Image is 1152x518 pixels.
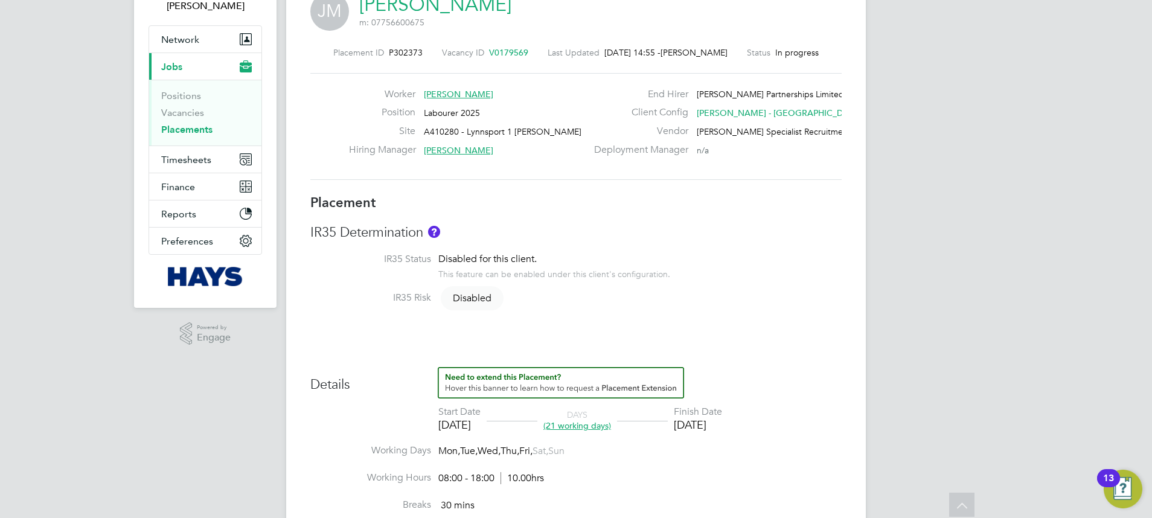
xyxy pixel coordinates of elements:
label: Status [747,47,770,58]
label: Placement ID [333,47,384,58]
div: Finish Date [674,406,722,418]
label: Last Updated [548,47,600,58]
button: Reports [149,200,261,227]
label: Position [349,106,415,119]
label: Hiring Manager [349,144,415,156]
label: IR35 Status [310,253,431,266]
label: Vacancy ID [442,47,484,58]
span: Engage [197,333,231,343]
label: Working Days [310,444,431,457]
span: [PERSON_NAME] [424,145,493,156]
span: P302373 [389,47,423,58]
span: [PERSON_NAME] [661,47,728,58]
a: Go to home page [149,267,262,286]
span: Labourer 2025 [424,107,480,118]
span: Powered by [197,322,231,333]
label: Vendor [587,125,688,138]
span: Reports [161,208,196,220]
div: This feature can be enabled under this client's configuration. [438,266,670,280]
button: Finance [149,173,261,200]
label: Client Config [587,106,688,119]
div: [DATE] [674,418,722,432]
span: Jobs [161,61,182,72]
label: Worker [349,88,415,101]
span: [PERSON_NAME] Partnerships Limited [697,89,844,100]
a: Vacancies [161,107,204,118]
span: [PERSON_NAME] Specialist Recruitment Limited [697,126,882,137]
span: Sun [548,445,565,457]
span: Finance [161,181,195,193]
div: Start Date [438,406,481,418]
button: About IR35 [428,226,440,238]
button: Open Resource Center, 13 new notifications [1104,470,1142,508]
span: Tue, [460,445,478,457]
img: hays-logo-retina.png [168,267,243,286]
div: Jobs [149,80,261,145]
button: Timesheets [149,146,261,173]
span: [PERSON_NAME] [424,89,493,100]
h3: Details [310,367,842,394]
a: Positions [161,90,201,101]
b: Placement [310,194,376,211]
button: How to extend a Placement? [438,367,684,398]
span: A410280 - Lynnsport 1 [PERSON_NAME] [424,126,581,137]
div: DAYS [537,409,617,431]
div: 13 [1103,478,1114,494]
span: In progress [775,47,819,58]
span: n/a [697,145,709,156]
span: m: 07756600675 [359,17,424,28]
button: Network [149,26,261,53]
span: Timesheets [161,154,211,165]
h3: IR35 Determination [310,224,842,241]
span: Wed, [478,445,501,457]
label: Site [349,125,415,138]
span: Disabled [441,286,504,310]
span: Network [161,34,199,45]
div: [DATE] [438,418,481,432]
span: Disabled for this client. [438,253,537,265]
span: [PERSON_NAME] - [GEOGRAPHIC_DATA] [697,107,860,118]
label: IR35 Risk [310,292,431,304]
a: Powered byEngage [180,322,231,345]
span: Sat, [533,445,548,457]
span: [DATE] 14:55 - [604,47,661,58]
span: Fri, [519,445,533,457]
span: Mon, [438,445,460,457]
label: Breaks [310,499,431,511]
button: Jobs [149,53,261,80]
span: V0179569 [489,47,528,58]
a: Placements [161,124,213,135]
span: 10.00hrs [501,472,544,484]
label: Deployment Manager [587,144,688,156]
span: Preferences [161,235,213,247]
span: 30 mins [441,499,475,511]
label: Working Hours [310,472,431,484]
span: (21 working days) [543,420,611,431]
label: End Hirer [587,88,688,101]
span: Thu, [501,445,519,457]
div: 08:00 - 18:00 [438,472,544,485]
button: Preferences [149,228,261,254]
